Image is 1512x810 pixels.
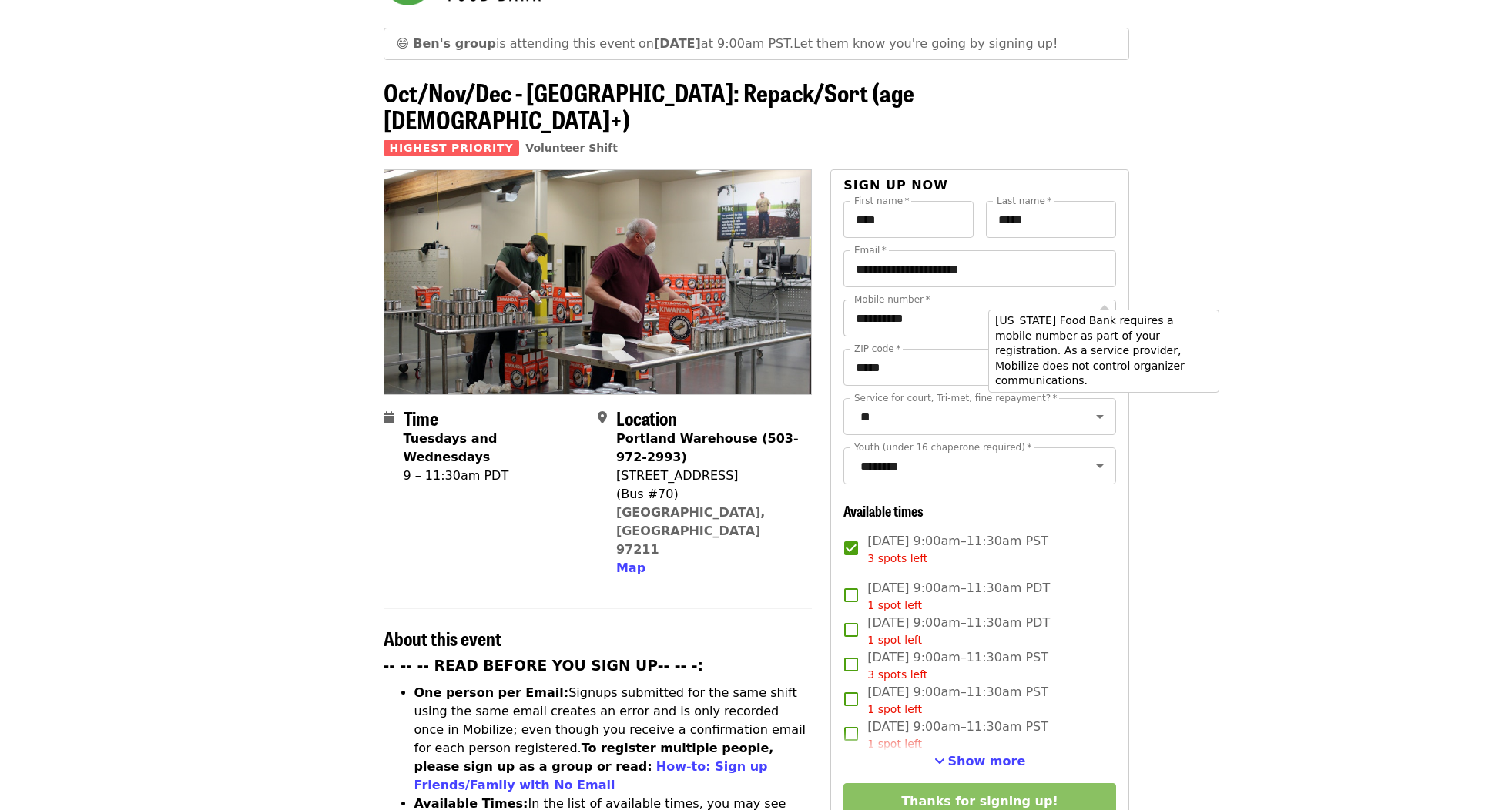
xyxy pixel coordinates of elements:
[867,614,1050,648] span: [DATE] 9:00am–11:30am PDT
[867,599,922,611] span: 1 spot left
[854,295,930,304] label: Mobile number
[414,684,813,795] li: Signups submitted for the same shift using the same email creates an error and is only recorded o...
[404,431,498,464] strong: Tuesdays and Wednesdays
[793,36,1058,51] span: Let them know you're going by signing up!
[384,74,914,137] span: Oct/Nov/Dec - [GEOGRAPHIC_DATA]: Repack/Sort (age [DEMOGRAPHIC_DATA]+)
[867,683,1048,718] span: [DATE] 9:00am–11:30am PST
[654,36,701,51] strong: [DATE]
[867,738,922,750] span: 1 spot left
[867,634,922,646] span: 1 spot left
[843,500,924,520] span: Available times
[854,344,900,353] label: ZIP code
[843,300,1086,336] input: Mobile number
[854,443,1031,452] label: Youth (under 16 chaperone required)
[843,250,1115,287] input: Email
[414,759,768,792] a: How-to: Sign up Friends/Family with No Email
[854,196,910,206] label: First name
[404,467,585,485] div: 9 – 11:30am PDT
[616,431,799,464] strong: Portland Warehouse (503-972-2993)
[414,741,774,774] strong: To register multiple people, please sign up as a group or read:
[986,201,1116,238] input: Last name
[384,140,520,156] span: Highest Priority
[867,532,1048,567] span: [DATE] 9:00am–11:30am PST
[997,196,1051,206] label: Last name
[616,559,645,577] button: Map
[404,404,438,431] span: Time
[397,36,410,51] span: grinning face emoji
[854,246,887,255] label: Email
[616,404,677,431] span: Location
[384,410,394,425] i: calendar icon
[413,36,793,51] span: is attending this event on at 9:00am PST.
[1089,406,1111,427] button: Open
[384,170,812,393] img: Oct/Nov/Dec - Portland: Repack/Sort (age 16+) organized by Oregon Food Bank
[867,668,927,681] span: 3 spots left
[525,142,618,154] a: Volunteer Shift
[616,561,645,575] span: Map
[843,178,948,192] span: Sign up now
[384,658,704,674] strong: -- -- -- READ BEFORE YOU SIGN UP-- -- -:
[867,552,927,564] span: 3 spots left
[867,703,922,715] span: 1 spot left
[616,505,766,557] a: [GEOGRAPHIC_DATA], [GEOGRAPHIC_DATA] 97211
[867,718,1048,752] span: [DATE] 9:00am–11:30am PST
[934,752,1026,771] button: See more timeslots
[867,648,1048,683] span: [DATE] 9:00am–11:30am PST
[867,579,1050,614] span: [DATE] 9:00am–11:30am PDT
[1089,455,1111,477] button: Open
[598,410,607,425] i: map-marker-alt icon
[413,36,496,51] strong: Ben's group
[948,754,1026,768] span: Show more
[616,485,800,504] div: (Bus #70)
[414,685,569,700] strong: One person per Email:
[843,349,1115,386] input: ZIP code
[995,314,1185,387] span: [US_STATE] Food Bank requires a mobile number as part of your registration. As a service provider...
[616,467,800,485] div: [STREET_ADDRESS]
[384,624,501,651] span: About this event
[854,393,1058,403] label: Service for court, Tri-met, fine repayment?
[843,201,974,238] input: First name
